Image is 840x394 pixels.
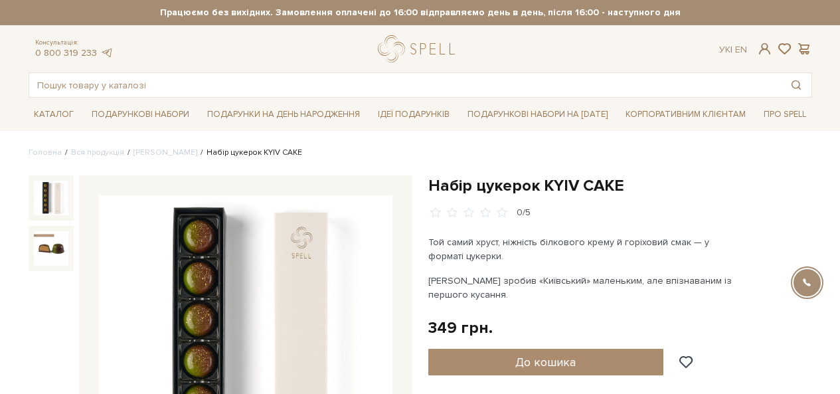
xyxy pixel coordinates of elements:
a: Головна [29,148,62,157]
button: До кошика [428,349,664,375]
a: telegram [100,47,114,58]
strong: Працюємо без вихідних. Замовлення оплачені до 16:00 відправляємо день в день, після 16:00 - насту... [29,7,812,19]
button: Пошук товару у каталозі [781,73,811,97]
h1: Набір цукерок KYIV CAKE [428,175,812,196]
span: | [730,44,732,55]
span: Консультація: [35,39,114,47]
a: 0 800 319 233 [35,47,97,58]
input: Пошук товару у каталозі [29,73,781,97]
a: Подарункові набори [86,104,195,125]
a: Вся продукція [71,148,124,157]
div: 0/5 [517,207,531,219]
img: Набір цукерок KYIV CAKE [34,231,68,266]
a: Каталог [29,104,79,125]
li: Набір цукерок KYIV CAKE [197,147,302,159]
div: Ук [719,44,747,56]
a: En [735,44,747,55]
p: Той самий хруст, ніжність білкового крему й горіховий смак — у форматі цукерки. [428,235,740,263]
a: Корпоративним клієнтам [620,103,751,126]
a: Ідеї подарунків [373,104,455,125]
img: Набір цукерок KYIV CAKE [34,181,68,215]
span: До кошика [515,355,576,369]
a: logo [378,35,461,62]
a: Про Spell [758,104,811,125]
div: 349 грн. [428,318,493,338]
a: [PERSON_NAME] [133,148,197,157]
p: [PERSON_NAME] зробив «Київський» маленьким, але впізнаваним із першого кусання. [428,274,740,302]
a: Подарунки на День народження [202,104,365,125]
a: Подарункові набори на [DATE] [462,103,613,126]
